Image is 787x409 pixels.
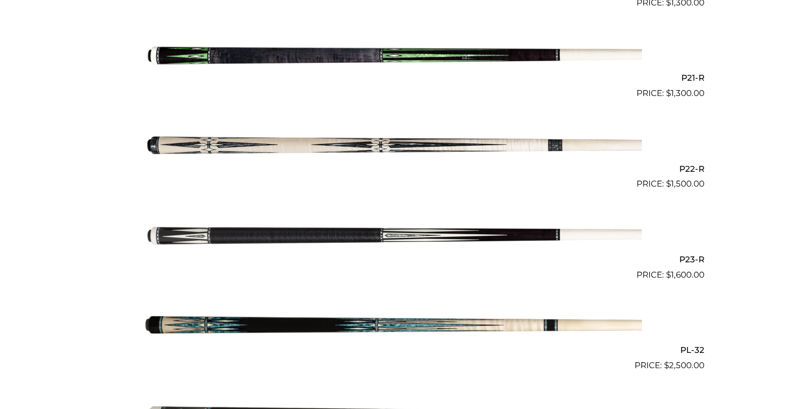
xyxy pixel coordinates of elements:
[666,88,671,98] span: $
[83,250,704,268] h2: P23-R
[666,88,704,98] bdi: 1,300.00
[83,104,704,190] a: P22-R $1,500.00
[145,104,642,187] img: P22-R
[666,179,671,189] span: $
[83,69,704,87] h2: P21-R
[666,270,671,280] span: $
[666,270,704,280] bdi: 1,600.00
[83,341,704,359] h2: PL-32
[664,360,704,370] bdi: 2,500.00
[83,159,704,178] h2: P22-R
[145,285,642,368] img: PL-32
[145,194,642,277] img: P23-R
[83,285,704,372] a: PL-32 $2,500.00
[666,179,704,189] bdi: 1,500.00
[145,13,642,96] img: P21-R
[83,13,704,100] a: P21-R $1,300.00
[664,360,669,370] span: $
[83,194,704,281] a: P23-R $1,600.00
